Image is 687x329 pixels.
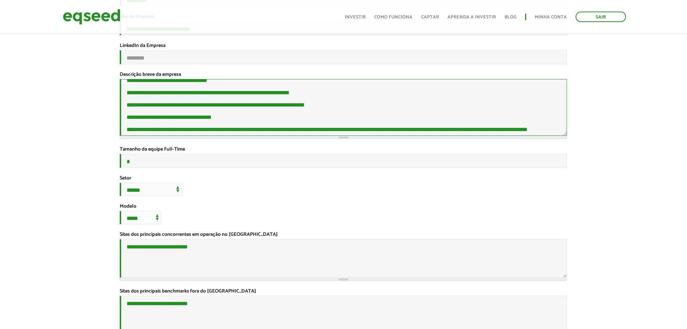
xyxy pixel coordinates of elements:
[505,15,516,20] a: Blog
[576,12,626,22] a: Sair
[120,289,256,294] label: Sites dos principais benchmarks fora do [GEOGRAPHIC_DATA]
[120,147,185,152] label: Tamanho da equipe Full-Time
[535,15,567,20] a: Minha conta
[120,176,131,181] label: Setor
[63,7,120,26] img: EqSeed
[374,15,413,20] a: Como funciona
[448,15,496,20] a: Aprenda a investir
[421,15,439,20] a: Captar
[345,15,366,20] a: Investir
[120,204,136,209] label: Modelo
[120,43,166,48] label: LinkedIn da Empresa
[120,232,278,237] label: Sites dos principais concorrentes em operação no [GEOGRAPHIC_DATA]
[120,72,181,77] label: Descrição breve da empresa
